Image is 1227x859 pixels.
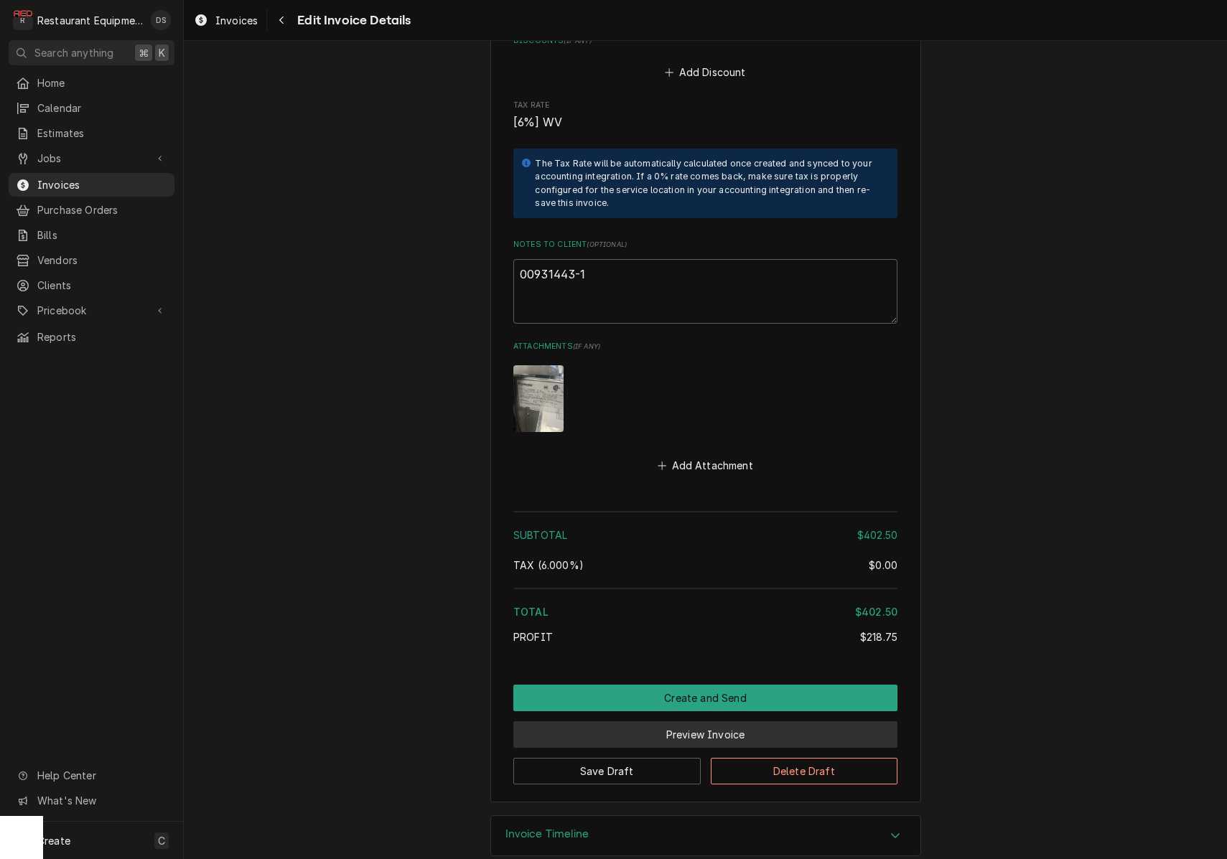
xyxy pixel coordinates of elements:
[9,198,174,222] a: Purchase Orders
[151,10,171,30] div: DS
[513,721,897,748] button: Preview Invoice
[215,13,258,28] span: Invoices
[270,9,293,32] button: Navigate back
[13,10,33,30] div: R
[513,748,897,784] div: Button Group Row
[37,100,167,116] span: Calendar
[9,789,174,812] a: Go to What's New
[573,342,600,350] span: ( if any )
[9,223,174,247] a: Bills
[513,529,567,541] span: Subtotal
[513,506,897,654] div: Amount Summary
[151,10,171,30] div: Derek Stewart's Avatar
[663,62,748,83] button: Add Discount
[37,835,70,847] span: Create
[513,558,897,573] div: Tax
[505,827,589,841] h3: Invoice Timeline
[9,96,174,120] a: Calendar
[513,341,897,352] label: Attachments
[857,527,897,543] div: $402.50
[37,227,167,243] span: Bills
[9,146,174,170] a: Go to Jobs
[513,711,897,748] div: Button Group Row
[513,606,549,618] span: Total
[491,816,920,856] div: Accordion Header
[513,114,897,131] span: Tax Rate
[139,45,149,60] span: ⌘
[513,100,897,131] div: Tax Rate
[37,13,143,28] div: Restaurant Equipment Diagnostics
[513,259,897,324] textarea: 00931443-1
[9,299,174,322] a: Go to Pricebook
[513,35,897,83] div: Discounts
[513,631,553,643] span: Profit
[13,10,33,30] div: Restaurant Equipment Diagnostics's Avatar
[513,685,897,711] div: Button Group Row
[37,793,166,808] span: What's New
[564,37,591,44] span: ( if any )
[9,325,174,349] a: Reports
[9,273,174,297] a: Clients
[513,239,897,323] div: Notes to Client
[37,177,167,192] span: Invoices
[37,278,167,293] span: Clients
[158,833,165,848] span: C
[513,685,897,711] button: Create and Send
[513,100,897,111] span: Tax Rate
[513,685,897,784] div: Button Group
[513,559,584,571] span: [6%] West Virginia State
[159,45,165,60] span: K
[37,303,146,318] span: Pricebook
[9,173,174,197] a: Invoices
[9,121,174,145] a: Estimates
[37,75,167,90] span: Home
[855,604,897,619] div: $402.50
[513,629,897,644] div: Profit
[513,527,897,543] div: Subtotal
[9,764,174,787] a: Go to Help Center
[9,71,174,95] a: Home
[9,40,174,65] button: Search anything⌘K
[188,9,263,32] a: Invoices
[293,11,411,30] span: Edit Invoice Details
[860,631,897,643] span: $218.75
[513,604,897,619] div: Total
[34,45,113,60] span: Search anything
[587,240,627,248] span: ( optional )
[37,329,167,344] span: Reports
[491,816,920,856] button: Accordion Details Expand Trigger
[37,253,167,268] span: Vendors
[513,341,897,475] div: Attachments
[37,768,166,783] span: Help Center
[513,758,701,784] button: Save Draft
[513,116,562,129] span: [6%] WV
[9,248,174,272] a: Vendors
[490,815,921,857] div: Invoice Timeline
[37,151,146,166] span: Jobs
[513,239,897,250] label: Notes to Client
[869,558,897,573] div: $0.00
[711,758,898,784] button: Delete Draft
[37,126,167,141] span: Estimates
[37,202,167,217] span: Purchase Orders
[513,365,564,432] img: C7aaTSyURPeZurCkwyPf
[656,456,756,476] button: Add Attachment
[535,157,883,210] div: The Tax Rate will be automatically calculated once created and synced to your accounting integrat...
